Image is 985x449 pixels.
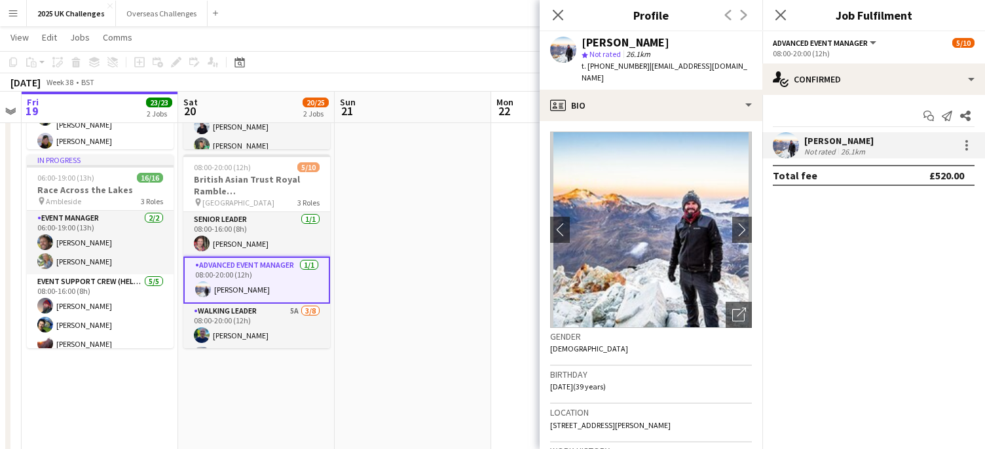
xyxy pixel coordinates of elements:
h3: Gender [550,331,752,342]
h3: Profile [540,7,762,24]
a: View [5,29,34,46]
span: 5/10 [952,38,975,48]
span: [STREET_ADDRESS][PERSON_NAME] [550,420,671,430]
span: 06:00-19:00 (13h) [37,173,94,183]
span: 23/23 [146,98,172,107]
div: Not rated [804,147,838,156]
span: 26.1km [623,49,653,59]
span: 5/10 [297,162,320,172]
img: Crew avatar or photo [550,132,752,328]
span: Mon [496,96,513,108]
button: Overseas Challenges [116,1,208,26]
div: 2 Jobs [303,109,328,118]
h3: Birthday [550,368,752,380]
span: View [10,31,29,43]
span: Week 38 [43,77,76,87]
span: 22 [494,103,513,118]
span: 20/25 [303,98,329,107]
span: [DEMOGRAPHIC_DATA] [550,344,628,353]
h3: Location [550,406,752,418]
app-card-role: Advanced Event Manager1/108:00-20:00 (12h)[PERSON_NAME] [183,257,330,304]
app-job-card: In progress06:00-19:00 (13h)16/16Race Across the Lakes Ambleside3 RolesEvent Manager2/206:00-19:0... [27,154,174,348]
span: Sun [340,96,356,108]
a: Jobs [65,29,95,46]
a: Comms [98,29,138,46]
span: 3 Roles [297,198,320,207]
span: 3 Roles [141,196,163,206]
span: [GEOGRAPHIC_DATA] [202,198,274,207]
span: Fri [27,96,39,108]
div: In progress [27,154,174,165]
h3: Job Fulfilment [762,7,985,24]
div: Total fee [773,169,817,182]
div: £520.00 [929,169,964,182]
span: Comms [103,31,132,43]
span: 08:00-20:00 (12h) [194,162,251,172]
span: Not rated [589,49,621,59]
app-card-role: Event Manager2/206:00-19:00 (13h)[PERSON_NAME][PERSON_NAME] [27,211,174,274]
span: Sat [183,96,198,108]
span: 21 [338,103,356,118]
button: Advanced Event Manager [773,38,878,48]
div: Open photos pop-in [726,302,752,328]
div: 08:00-20:00 (12h) [773,48,975,58]
button: 2025 UK Challenges [27,1,116,26]
div: 2 Jobs [147,109,172,118]
h3: British Asian Trust Royal Ramble ([GEOGRAPHIC_DATA]) [183,173,330,197]
span: t. [PHONE_NUMBER] [582,61,650,71]
a: Edit [37,29,62,46]
span: | [EMAIL_ADDRESS][DOMAIN_NAME] [582,61,747,82]
span: Edit [42,31,57,43]
div: 26.1km [838,147,868,156]
span: Jobs [70,31,90,43]
div: BST [81,77,94,87]
div: Bio [540,90,762,121]
app-job-card: 08:00-20:00 (12h)5/10British Asian Trust Royal Ramble ([GEOGRAPHIC_DATA]) [GEOGRAPHIC_DATA]3 Role... [183,154,330,348]
div: [PERSON_NAME] [582,37,669,48]
div: Confirmed [762,63,985,95]
span: Advanced Event Manager [773,38,868,48]
span: [DATE] (39 years) [550,382,606,391]
span: 16/16 [137,173,163,183]
h3: Race Across the Lakes [27,184,174,196]
span: 19 [25,103,39,118]
span: Ambleside [46,196,81,206]
span: 20 [181,103,198,118]
app-card-role: Senior Leader1/108:00-16:00 (8h)[PERSON_NAME] [183,212,330,257]
div: [DATE] [10,76,41,89]
app-card-role: Event support crew (helping with checkpoints, event setup etc)5/508:00-16:00 (8h)[PERSON_NAME][PE... [27,274,174,395]
div: [PERSON_NAME] [804,135,874,147]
